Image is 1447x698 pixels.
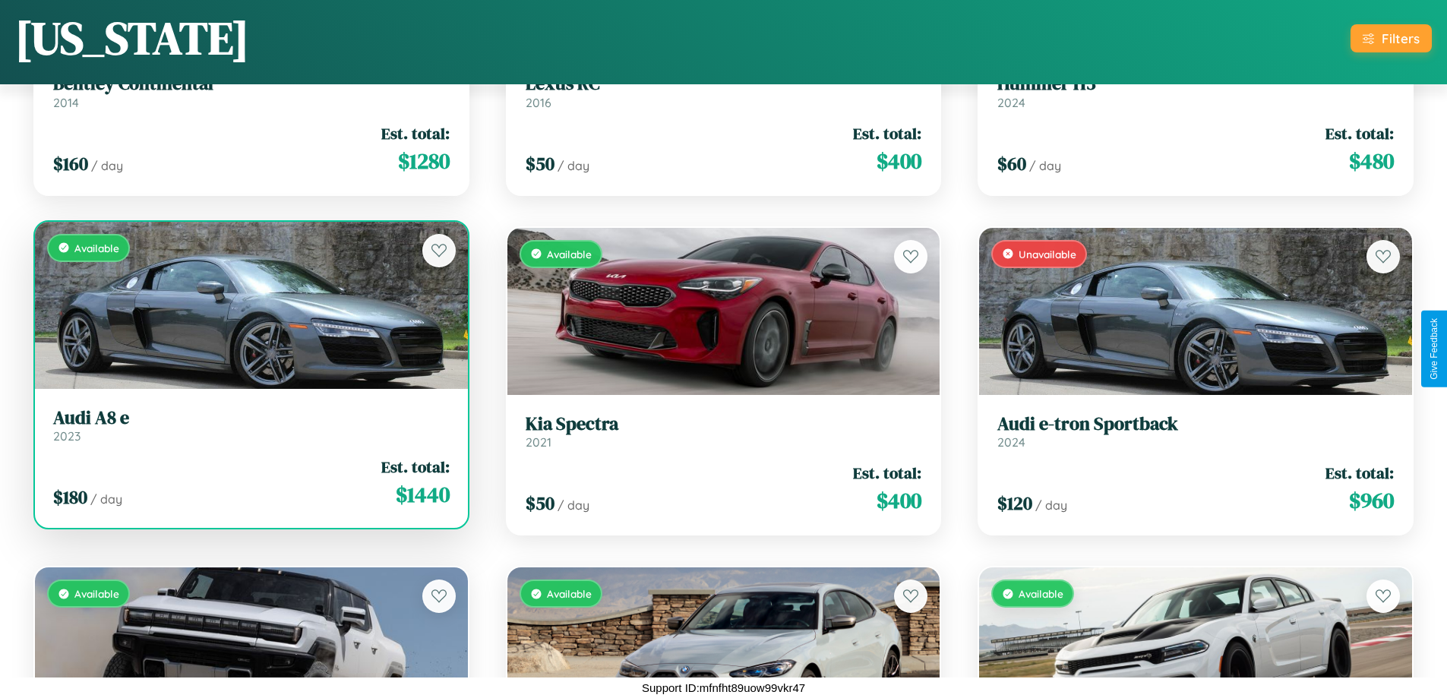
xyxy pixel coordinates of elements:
span: $ 120 [997,491,1032,516]
span: $ 400 [877,485,921,516]
div: Filters [1382,30,1420,46]
p: Support ID: mfnfht89uow99vkr47 [642,677,805,698]
a: Audi e-tron Sportback2024 [997,413,1394,450]
span: Available [74,587,119,600]
span: $ 480 [1349,146,1394,176]
span: / day [91,158,123,173]
span: Est. total: [1325,462,1394,484]
h1: [US_STATE] [15,7,249,69]
span: $ 50 [526,151,554,176]
h3: Audi A8 e [53,407,450,429]
span: Est. total: [381,456,450,478]
span: Est. total: [853,122,921,144]
a: Lexus RC2016 [526,73,922,110]
span: Available [547,248,592,261]
span: Est. total: [1325,122,1394,144]
span: $ 180 [53,485,87,510]
span: Est. total: [381,122,450,144]
span: 2024 [997,95,1025,110]
span: / day [1029,158,1061,173]
a: Hummer H32024 [997,73,1394,110]
span: 2014 [53,95,79,110]
div: Give Feedback [1429,318,1439,380]
span: $ 1440 [396,479,450,510]
span: 2016 [526,95,551,110]
h3: Hummer H3 [997,73,1394,95]
span: Available [1019,587,1063,600]
a: Kia Spectra2021 [526,413,922,450]
span: Est. total: [853,462,921,484]
span: Available [547,587,592,600]
a: Audi A8 e2023 [53,407,450,444]
h3: Lexus RC [526,73,922,95]
span: / day [558,497,589,513]
span: / day [558,158,589,173]
a: Bentley Continental2014 [53,73,450,110]
span: $ 400 [877,146,921,176]
span: 2021 [526,434,551,450]
span: / day [1035,497,1067,513]
span: $ 160 [53,151,88,176]
span: $ 960 [1349,485,1394,516]
span: 2024 [997,434,1025,450]
span: Unavailable [1019,248,1076,261]
h3: Kia Spectra [526,413,922,435]
span: $ 1280 [398,146,450,176]
span: $ 50 [526,491,554,516]
span: Available [74,242,119,254]
span: / day [90,491,122,507]
h3: Audi e-tron Sportback [997,413,1394,435]
button: Filters [1351,24,1432,52]
span: 2023 [53,428,81,444]
span: $ 60 [997,151,1026,176]
h3: Bentley Continental [53,73,450,95]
